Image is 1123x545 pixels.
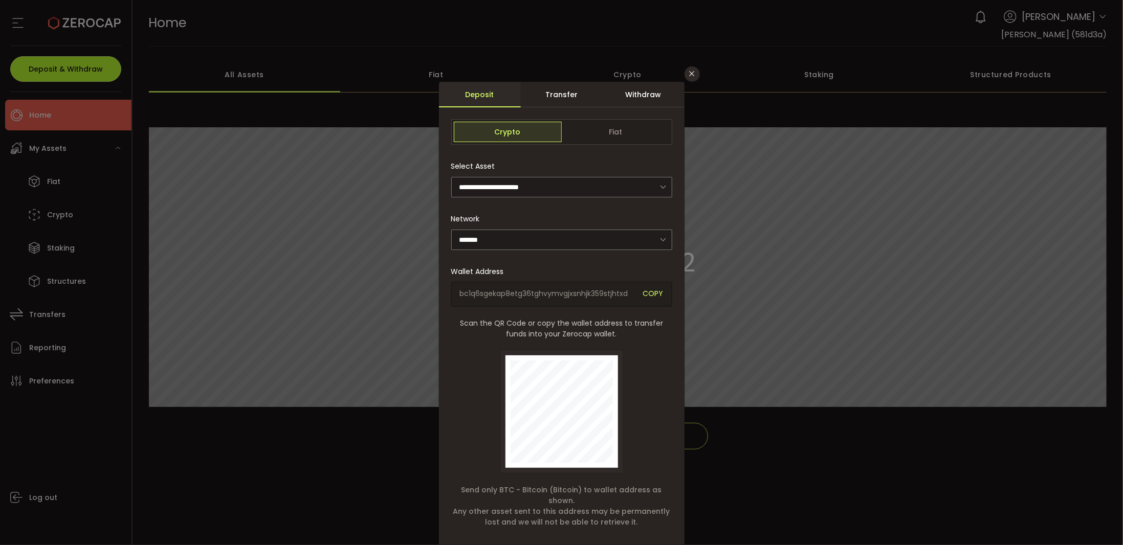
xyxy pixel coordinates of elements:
div: Deposit [439,82,521,107]
div: Withdraw [603,82,685,107]
span: Send only BTC - Bitcoin (Bitcoin) to wallet address as shown. [451,485,672,506]
span: Fiat [562,122,670,142]
label: Network [451,214,486,224]
div: Transfer [521,82,603,107]
label: Wallet Address [451,266,510,277]
span: Crypto [454,122,562,142]
iframe: Chat Widget [1072,496,1123,545]
label: Select Asset [451,161,501,171]
span: COPY [643,288,664,300]
span: Any other asset sent to this address may be permanently lost and we will not be able to retrieve it. [451,506,672,528]
span: bc1q6sgekap8etg36tghvymvgjxsnhjk359stjhtxd [460,288,635,300]
button: Close [685,66,700,82]
span: Scan the QR Code or copy the wallet address to transfer funds into your Zerocap wallet. [451,318,672,339]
